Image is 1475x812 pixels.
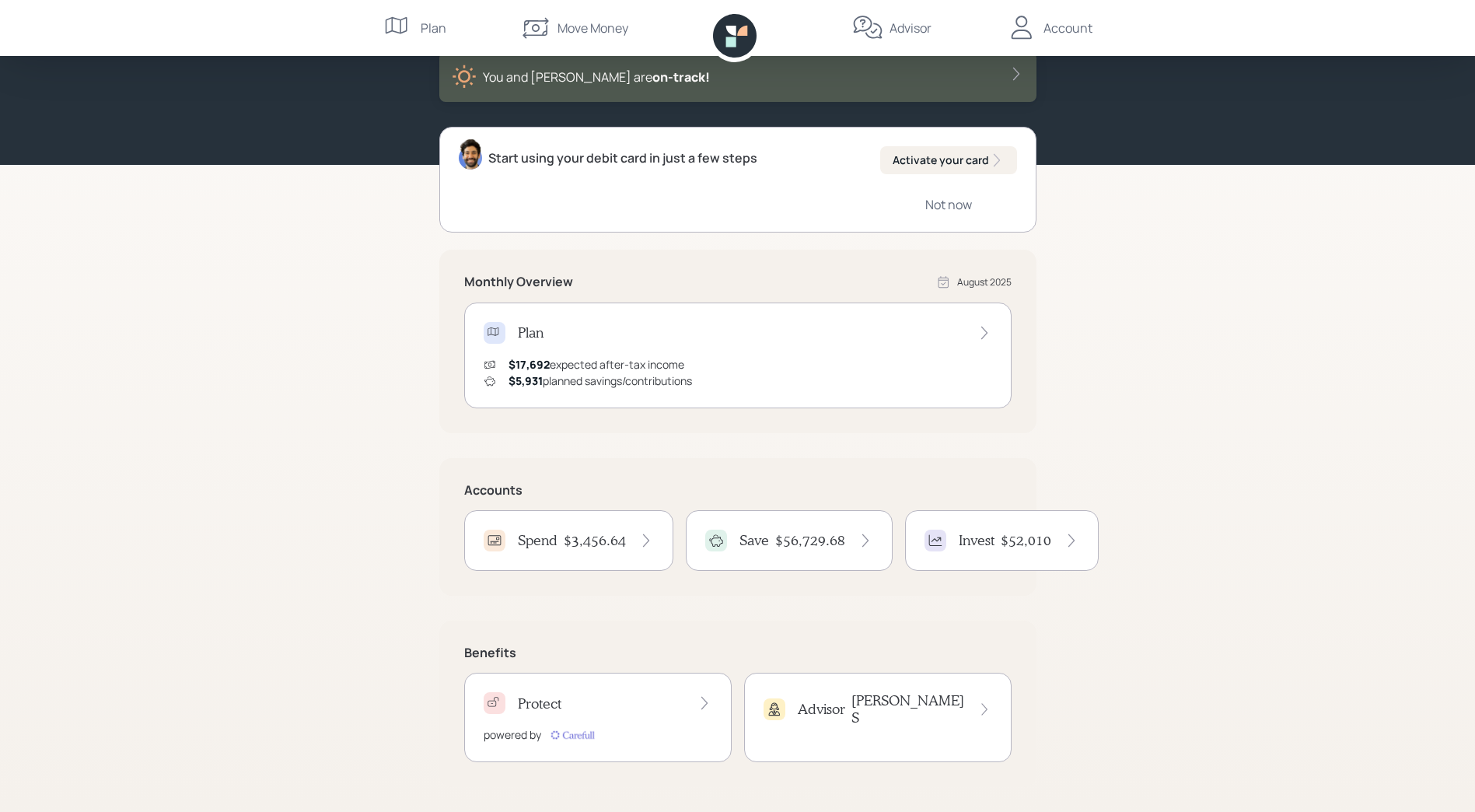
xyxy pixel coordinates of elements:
div: Not now [925,196,972,213]
span: $5,931 [509,373,543,388]
h4: [PERSON_NAME] S [851,692,966,726]
div: Plan [421,19,446,37]
div: Advisor [890,19,931,37]
div: planned savings/contributions [509,373,692,389]
div: August 2025 [957,275,1012,289]
div: You and [PERSON_NAME] are [483,68,710,86]
h5: Benefits [464,646,1012,660]
div: Activate your card [893,152,1005,168]
img: eric-schwartz-headshot.png [459,138,482,170]
h4: Advisor [798,701,845,718]
h4: $52,010 [1001,532,1051,549]
h4: Save [739,532,769,549]
div: powered by [484,726,541,743]
h4: Spend [518,532,557,549]
h5: Accounts [464,483,1012,498]
img: carefull-M2HCGCDH.digested.png [547,727,597,743]
div: expected after-tax income [509,356,684,373]
img: sunny-XHVQM73Q.digested.png [452,65,477,89]
h4: Invest [959,532,994,549]
div: Move Money [557,19,628,37]
div: Start using your debit card in just a few steps [488,149,757,167]
div: Account [1043,19,1092,37]
h4: Protect [518,695,561,712]
span: on‑track! [652,68,710,86]
button: Activate your card [880,146,1017,174]
h5: Monthly Overview [464,275,573,289]
span: $17,692 [509,357,550,372]
h4: Plan [518,324,544,341]
h4: $56,729.68 [775,532,845,549]
h4: $3,456.64 [564,532,626,549]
